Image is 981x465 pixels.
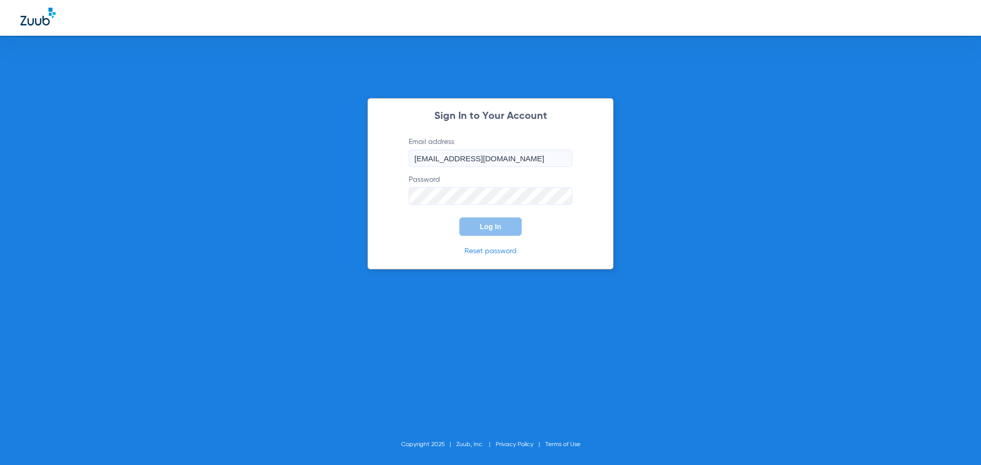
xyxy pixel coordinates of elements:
[393,111,588,121] h2: Sign In to Your Account
[409,150,572,167] input: Email address
[401,439,456,450] li: Copyright 2025
[480,223,501,231] span: Log In
[409,137,572,167] label: Email address
[409,175,572,205] label: Password
[459,217,522,236] button: Log In
[545,442,580,448] a: Terms of Use
[456,439,496,450] li: Zuub, Inc.
[409,187,572,205] input: Password
[464,248,517,255] a: Reset password
[496,442,533,448] a: Privacy Policy
[20,8,56,26] img: Zuub Logo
